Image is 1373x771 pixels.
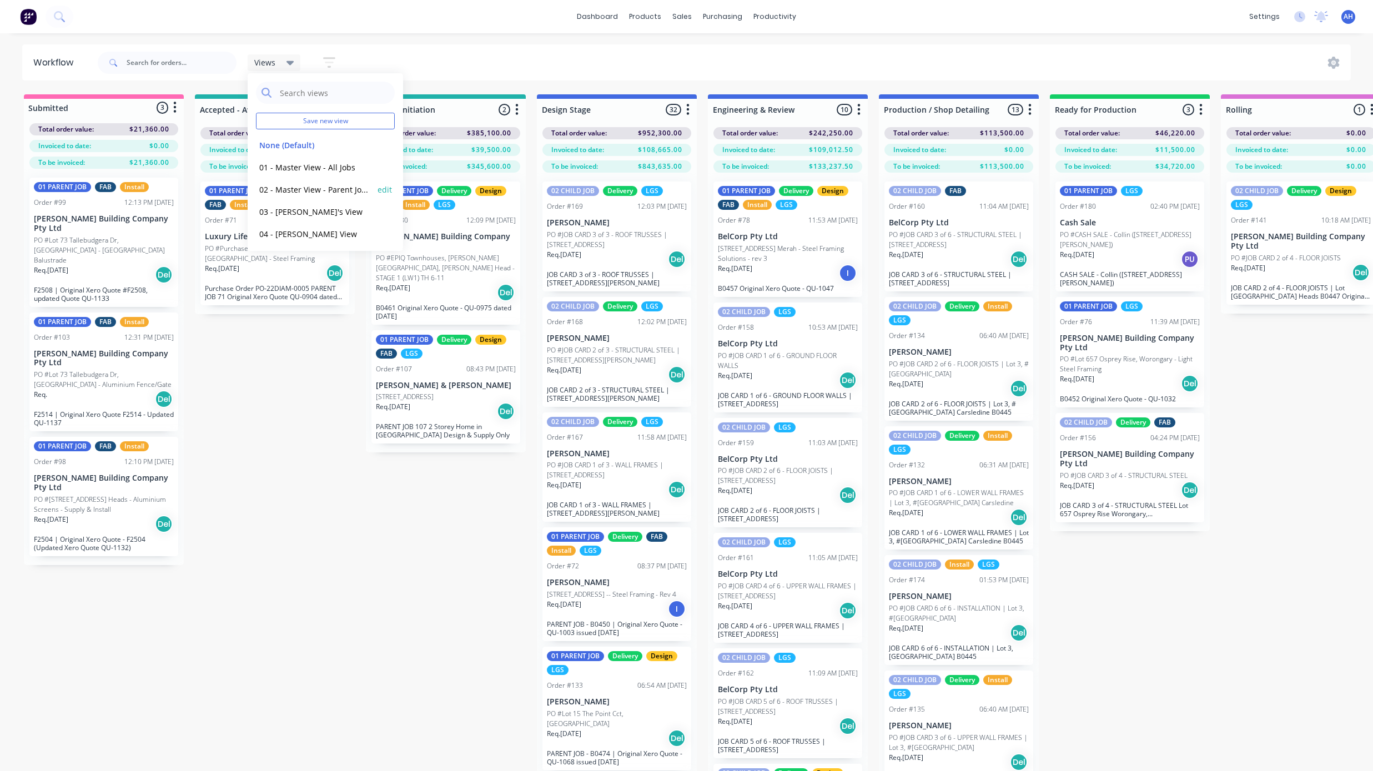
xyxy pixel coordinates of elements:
[889,445,911,455] div: LGS
[748,8,802,25] div: productivity
[1150,201,1200,211] div: 02:40 PM [DATE]
[256,113,395,129] button: Save new view
[983,301,1012,311] div: Install
[808,215,858,225] div: 11:53 AM [DATE]
[637,432,687,442] div: 11:58 AM [DATE]
[1010,380,1028,397] div: Del
[547,301,599,311] div: 02 CHILD JOB
[718,466,858,486] p: PO #JOB CARD 2 of 6 - FLOOR JOISTS | [STREET_ADDRESS]
[437,335,471,345] div: Delivery
[547,365,581,375] p: Req. [DATE]
[884,555,1033,665] div: 02 CHILD JOBInstallLGSOrder #17401:53 PM [DATE][PERSON_NAME]PO #JOB CARD 6 of 6 - INSTALLATION | ...
[889,623,923,633] p: Req. [DATE]
[1060,417,1112,427] div: 02 CHILD JOB
[713,418,862,528] div: 02 CHILD JOBLGSOrder #15911:03 AM [DATE]BelCorp Pty LtdPO #JOB CARD 2 of 6 - FLOOR JOISTS | [STRE...
[718,622,858,638] p: JOB CARD 4 of 6 - UPPER WALL FRAMES | [STREET_ADDRESS]
[774,653,796,663] div: LGS
[945,560,974,570] div: Install
[547,578,687,587] p: [PERSON_NAME]
[889,186,941,196] div: 02 CHILD JOB
[256,228,374,240] button: 04 - [PERSON_NAME] View
[580,546,601,556] div: LGS
[718,232,858,241] p: BelCorp Pty Ltd
[1181,481,1199,499] div: Del
[1010,753,1028,771] div: Del
[889,270,1029,287] p: JOB CARD 3 of 6 - STRUCTURAL STEEL | [STREET_ADDRESS]
[945,186,966,196] div: FAB
[839,717,857,735] div: Del
[945,301,979,311] div: Delivery
[1231,263,1265,273] p: Req. [DATE]
[774,422,796,432] div: LGS
[623,8,667,25] div: products
[547,432,583,442] div: Order #167
[434,200,455,210] div: LGS
[817,186,848,196] div: Design
[376,253,516,283] p: PO #EPIQ Townhouses, [PERSON_NAME][GEOGRAPHIC_DATA], [PERSON_NAME] Head - STAGE 1 (LW1) TH 6-11
[547,599,581,609] p: Req. [DATE]
[713,303,862,412] div: 02 CHILD JOBLGSOrder #15810:53 AM [DATE]BelCorp Pty LtdPO #JOB CARD 1 of 6 - GROUND FLOOR WALLSRe...
[326,264,344,282] div: Del
[29,178,178,307] div: 01 PARENT JOBFABInstallOrder #9912:13 PM [DATE][PERSON_NAME] Building Company Pty LtdPO #Lot 73 T...
[34,214,174,233] p: [PERSON_NAME] Building Company Pty Ltd
[547,345,687,365] p: PO #JOB CARD 2 of 3 - STRUCTURAL STEEL | [STREET_ADDRESS][PERSON_NAME]
[376,232,516,251] p: [PERSON_NAME] Building Company Pty Ltd
[34,198,66,208] div: Order #99
[718,186,775,196] div: 01 PARENT JOB
[34,390,47,400] p: Req.
[1181,250,1199,268] div: PU
[979,331,1029,341] div: 06:40 AM [DATE]
[155,266,173,284] div: Del
[979,575,1029,585] div: 01:53 PM [DATE]
[547,480,581,490] p: Req. [DATE]
[254,57,275,68] span: Views
[1231,186,1283,196] div: 02 CHILD JOB
[979,201,1029,211] div: 11:04 AM [DATE]
[34,332,70,342] div: Order #103
[1060,270,1200,287] p: CASH SALE - Collin ([STREET_ADDRESS][PERSON_NAME])
[124,198,174,208] div: 12:13 PM [DATE]
[34,349,174,368] p: [PERSON_NAME] Building Company Pty Ltd
[571,8,623,25] a: dashboard
[1060,230,1200,250] p: PO #CASH SALE - Collin ([STREET_ADDRESS][PERSON_NAME])
[718,737,858,754] p: JOB CARD 5 of 6 - ROOF TRUSSES | [STREET_ADDRESS]
[889,644,1029,661] p: JOB CARD 6 of 6 - INSTALLATION | Lot 3, [GEOGRAPHIC_DATA] B0445
[889,575,925,585] div: Order #174
[718,339,858,349] p: BelCorp Pty Ltd
[608,532,642,542] div: Delivery
[95,182,116,192] div: FAB
[542,527,691,641] div: 01 PARENT JOBDeliveryFABInstallLGSOrder #7208:37 PM [DATE][PERSON_NAME][STREET_ADDRESS] -- Steel ...
[641,186,663,196] div: LGS
[547,546,576,556] div: Install
[774,537,796,547] div: LGS
[230,200,259,210] div: Install
[884,426,1033,550] div: 02 CHILD JOBDeliveryInstallLGSOrder #13206:31 AM [DATE][PERSON_NAME]PO #JOB CARD 1 of 6 - LOWER W...
[547,218,687,228] p: [PERSON_NAME]
[466,215,516,225] div: 12:09 PM [DATE]
[1321,215,1371,225] div: 10:18 AM [DATE]
[945,431,979,441] div: Delivery
[1181,375,1199,392] div: Del
[256,205,374,218] button: 03 - [PERSON_NAME]'s View
[376,349,397,359] div: FAB
[34,473,174,492] p: [PERSON_NAME] Building Company Pty Ltd
[668,250,686,268] div: Del
[547,697,687,707] p: [PERSON_NAME]
[120,182,149,192] div: Install
[889,508,923,518] p: Req. [DATE]
[889,592,1029,601] p: [PERSON_NAME]
[20,8,37,25] img: Factory
[401,200,430,210] div: Install
[1055,182,1204,291] div: 01 PARENT JOBLGSOrder #18002:40 PM [DATE]Cash SalePO #CASH SALE - Collin ([STREET_ADDRESS][PERSON...
[542,647,691,770] div: 01 PARENT JOBDeliveryDesignLGSOrder #13306:54 AM [DATE][PERSON_NAME]PO #Lot 15 The Point Cct, [GE...
[718,422,770,432] div: 02 CHILD JOB
[889,675,941,685] div: 02 CHILD JOB
[1231,232,1371,251] p: [PERSON_NAME] Building Company Pty Ltd
[668,600,686,618] div: I
[547,201,583,211] div: Order #169
[547,749,687,766] p: PARENT JOB - B0474 | Original Xero Quote - QU-1068 issued [DATE]
[547,386,687,402] p: JOB CARD 2 of 3 - STRUCTURAL STEEL | [STREET_ADDRESS][PERSON_NAME]
[1244,8,1285,25] div: settings
[466,364,516,374] div: 08:43 PM [DATE]
[124,457,174,467] div: 12:10 PM [DATE]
